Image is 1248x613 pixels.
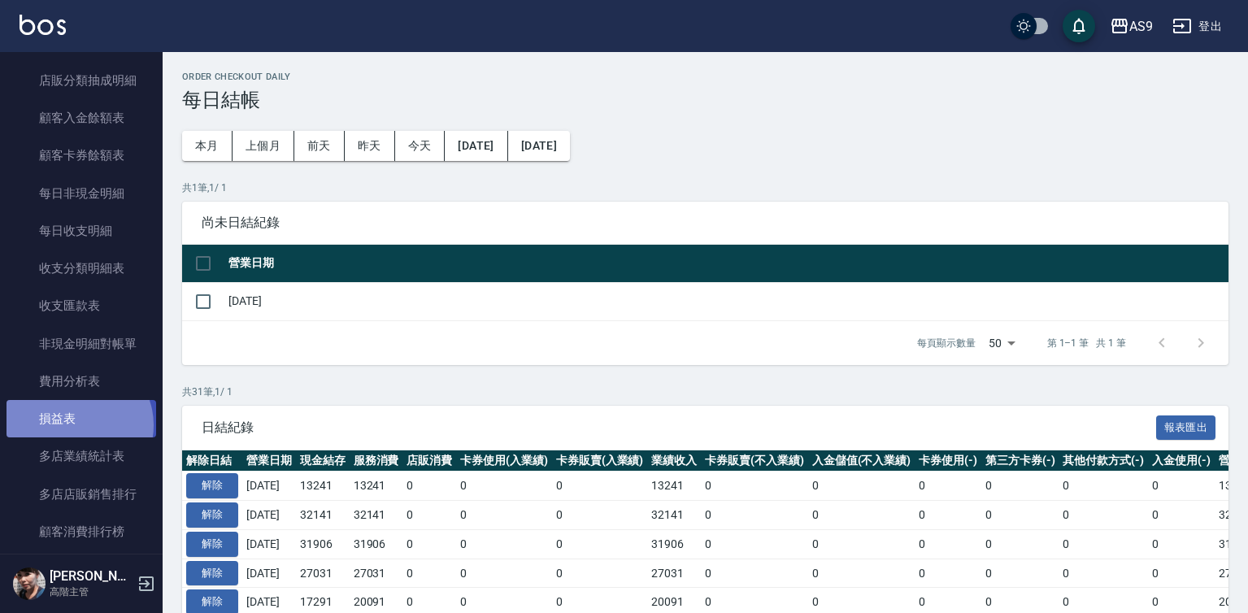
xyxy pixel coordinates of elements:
td: 0 [402,501,456,530]
p: 高階主管 [50,585,133,599]
td: 27031 [647,559,701,588]
h3: 每日結帳 [182,89,1228,111]
button: 本月 [182,131,233,161]
button: 報表匯出 [1156,415,1216,441]
a: 顧客入金餘額表 [7,99,156,137]
td: 0 [456,529,552,559]
td: 0 [552,472,648,501]
td: 0 [552,559,648,588]
a: 顧客消費排行榜 [7,513,156,550]
a: 每日收支明細 [7,212,156,250]
th: 入金儲值(不入業績) [808,450,915,472]
td: 32141 [350,501,403,530]
td: 0 [1059,501,1148,530]
td: 0 [1148,501,1215,530]
p: 每頁顯示數量 [917,336,976,350]
th: 入金使用(-) [1148,450,1215,472]
th: 服務消費 [350,450,403,472]
a: 多店店販銷售排行 [7,476,156,513]
th: 卡券使用(-) [915,450,981,472]
p: 共 1 筆, 1 / 1 [182,180,1228,195]
a: 損益表 [7,400,156,437]
td: 27031 [296,559,350,588]
button: 登出 [1166,11,1228,41]
p: 共 31 筆, 1 / 1 [182,385,1228,399]
th: 營業日期 [224,245,1228,283]
td: 27031 [350,559,403,588]
td: 0 [456,559,552,588]
a: 收支匯款表 [7,287,156,324]
td: 0 [456,501,552,530]
td: 31906 [350,529,403,559]
td: 0 [402,559,456,588]
button: AS9 [1103,10,1159,43]
td: 0 [1148,529,1215,559]
a: 費用分析表 [7,363,156,400]
td: 0 [808,472,915,501]
button: [DATE] [508,131,570,161]
td: [DATE] [224,282,1228,320]
td: 0 [402,472,456,501]
td: 13241 [350,472,403,501]
td: [DATE] [242,559,296,588]
td: 0 [808,501,915,530]
img: Person [13,567,46,600]
a: 報表匯出 [1156,419,1216,434]
td: 0 [1148,472,1215,501]
td: 0 [915,529,981,559]
td: 0 [981,529,1059,559]
td: 0 [981,559,1059,588]
h2: Order checkout daily [182,72,1228,82]
button: save [1063,10,1095,42]
button: 解除 [186,532,238,557]
div: AS9 [1129,16,1153,37]
td: 13241 [296,472,350,501]
th: 營業日期 [242,450,296,472]
td: 0 [808,529,915,559]
a: 非現金明細對帳單 [7,325,156,363]
th: 現金結存 [296,450,350,472]
button: [DATE] [445,131,507,161]
th: 解除日結 [182,450,242,472]
td: 13241 [647,472,701,501]
th: 第三方卡券(-) [981,450,1059,472]
th: 卡券販賣(不入業績) [701,450,808,472]
td: 32141 [296,501,350,530]
th: 其他付款方式(-) [1059,450,1148,472]
td: 0 [456,472,552,501]
button: 今天 [395,131,446,161]
td: 0 [915,559,981,588]
td: 0 [402,529,456,559]
td: 0 [915,501,981,530]
td: [DATE] [242,472,296,501]
button: 解除 [186,561,238,586]
button: 昨天 [345,131,395,161]
td: 31906 [296,529,350,559]
a: 店販分類抽成明細 [7,62,156,99]
th: 業績收入 [647,450,701,472]
td: 0 [1059,559,1148,588]
div: 50 [982,321,1021,365]
button: 前天 [294,131,345,161]
td: 0 [701,559,808,588]
td: 0 [701,501,808,530]
a: 顧客入金排行榜 [7,550,156,588]
a: 每日非現金明細 [7,175,156,212]
td: 0 [808,559,915,588]
a: 收支分類明細表 [7,250,156,287]
a: 顧客卡券餘額表 [7,137,156,174]
span: 尚未日結紀錄 [202,215,1209,231]
h5: [PERSON_NAME] [50,568,133,585]
td: 0 [552,501,648,530]
td: 32141 [647,501,701,530]
td: 0 [552,529,648,559]
th: 卡券使用(入業績) [456,450,552,472]
td: 0 [1059,472,1148,501]
td: 31906 [647,529,701,559]
button: 上個月 [233,131,294,161]
td: 0 [1148,559,1215,588]
td: [DATE] [242,501,296,530]
td: 0 [701,529,808,559]
th: 店販消費 [402,450,456,472]
button: 解除 [186,502,238,528]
